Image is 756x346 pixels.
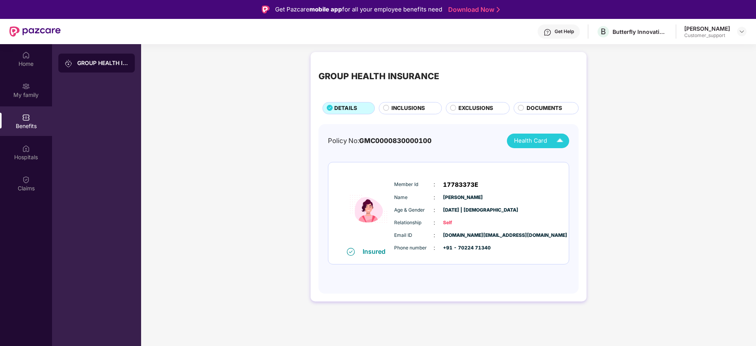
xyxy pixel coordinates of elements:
[443,180,478,190] span: 17783373E
[394,206,434,214] span: Age & Gender
[359,137,432,145] span: GMC0000830000100
[443,232,482,239] span: [DOMAIN_NAME][EMAIL_ADDRESS][DOMAIN_NAME]
[391,104,425,113] span: INCLUSIONS
[22,145,30,153] img: svg+xml;base64,PHN2ZyBpZD0iSG9zcGl0YWxzIiB4bWxucz0iaHR0cDovL3d3dy53My5vcmcvMjAwMC9zdmciIHdpZHRoPS...
[601,27,606,36] span: B
[443,206,482,214] span: [DATE] | [DEMOGRAPHIC_DATA]
[77,59,128,67] div: GROUP HEALTH INSURANCE
[434,218,435,227] span: :
[507,134,569,148] button: Health Card
[555,28,574,35] div: Get Help
[22,82,30,90] img: svg+xml;base64,PHN2ZyB3aWR0aD0iMjAiIGhlaWdodD0iMjAiIHZpZXdCb3g9IjAgMCAyMCAyMCIgZmlsbD0ibm9uZSIgeG...
[9,26,61,37] img: New Pazcare Logo
[497,6,500,14] img: Stroke
[448,6,497,14] a: Download Now
[65,60,73,67] img: svg+xml;base64,PHN2ZyB3aWR0aD0iMjAiIGhlaWdodD0iMjAiIHZpZXdCb3g9IjAgMCAyMCAyMCIgZmlsbD0ibm9uZSIgeG...
[22,176,30,184] img: svg+xml;base64,PHN2ZyBpZD0iQ2xhaW0iIHhtbG5zPSJodHRwOi8vd3d3LnczLm9yZy8yMDAwL3N2ZyIgd2lkdGg9IjIwIi...
[394,181,434,188] span: Member Id
[394,194,434,201] span: Name
[328,136,432,146] div: Policy No:
[514,136,547,145] span: Health Card
[318,69,439,83] div: GROUP HEALTH INSURANCE
[553,134,567,148] img: Icuh8uwCUCF+XjCZyLQsAKiDCM9HiE6CMYmKQaPGkZKaA32CAAACiQcFBJY0IsAAAAASUVORK5CYII=
[394,219,434,227] span: Relationship
[739,28,745,35] img: svg+xml;base64,PHN2ZyBpZD0iRHJvcGRvd24tMzJ4MzIiIHhtbG5zPSJodHRwOi8vd3d3LnczLm9yZy8yMDAwL3N2ZyIgd2...
[345,171,392,247] img: icon
[684,32,730,39] div: Customer_support
[434,206,435,214] span: :
[434,193,435,202] span: :
[458,104,493,113] span: EXCLUSIONS
[347,248,355,256] img: svg+xml;base64,PHN2ZyB4bWxucz0iaHR0cDovL3d3dy53My5vcmcvMjAwMC9zdmciIHdpZHRoPSIxNiIgaGVpZ2h0PSIxNi...
[684,25,730,32] div: [PERSON_NAME]
[434,180,435,189] span: :
[309,6,342,13] strong: mobile app
[22,113,30,121] img: svg+xml;base64,PHN2ZyBpZD0iQmVuZWZpdHMiIHhtbG5zPSJodHRwOi8vd3d3LnczLm9yZy8yMDAwL3N2ZyIgd2lkdGg9Ij...
[434,244,435,252] span: :
[443,219,482,227] span: Self
[443,244,482,252] span: +91 - 70224 71340
[613,28,668,35] div: Butterfly Innovations Private Limited
[262,6,270,13] img: Logo
[434,231,435,240] span: :
[22,51,30,59] img: svg+xml;base64,PHN2ZyBpZD0iSG9tZSIgeG1sbnM9Imh0dHA6Ly93d3cudzMub3JnLzIwMDAvc3ZnIiB3aWR0aD0iMjAiIG...
[527,104,562,113] span: DOCUMENTS
[443,194,482,201] span: [PERSON_NAME]
[394,232,434,239] span: Email ID
[334,104,357,113] span: DETAILS
[275,5,442,14] div: Get Pazcare for all your employee benefits need
[394,244,434,252] span: Phone number
[363,247,390,255] div: Insured
[544,28,551,36] img: svg+xml;base64,PHN2ZyBpZD0iSGVscC0zMngzMiIgeG1sbnM9Imh0dHA6Ly93d3cudzMub3JnLzIwMDAvc3ZnIiB3aWR0aD...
